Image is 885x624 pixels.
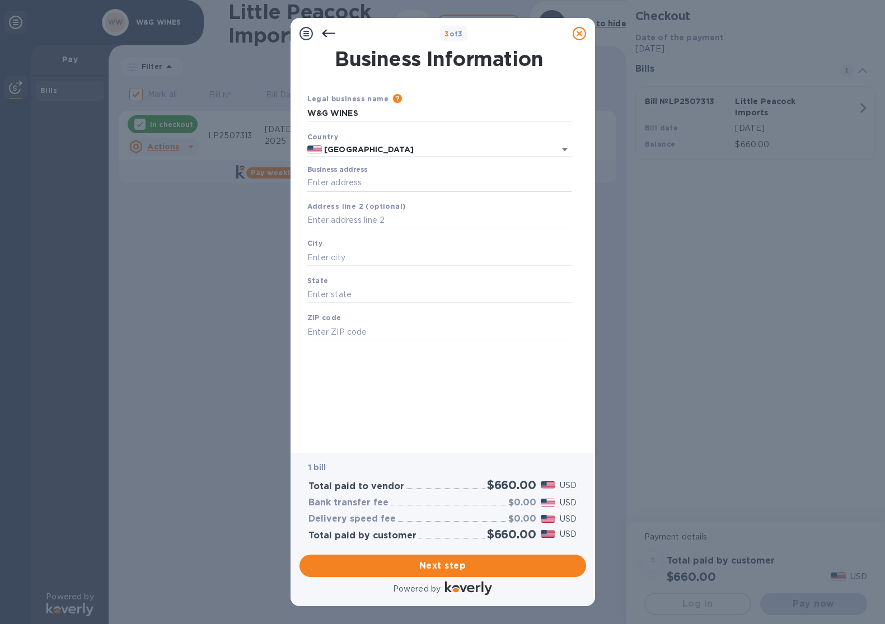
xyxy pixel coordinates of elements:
[307,167,367,173] label: Business address
[307,95,389,103] b: Legal business name
[444,30,449,38] span: 3
[322,143,540,157] input: Select country
[487,478,536,492] h2: $660.00
[557,142,573,157] button: Open
[541,499,556,506] img: USD
[508,514,536,524] h3: $0.00
[307,276,329,285] b: State
[307,202,406,210] b: Address line 2 (optional)
[308,498,388,508] h3: Bank transfer fee
[307,249,572,266] input: Enter city
[307,133,339,141] b: Country
[307,146,322,153] img: US
[307,105,572,122] input: Enter legal business name
[541,515,556,523] img: USD
[307,287,572,303] input: Enter state
[307,239,323,247] b: City
[508,498,536,508] h3: $0.00
[299,555,586,577] button: Next step
[445,581,492,595] img: Logo
[560,497,577,509] p: USD
[560,480,577,491] p: USD
[308,531,416,541] h3: Total paid by customer
[308,463,326,472] b: 1 bill
[444,30,463,38] b: of 3
[307,175,572,191] input: Enter address
[307,323,572,340] input: Enter ZIP code
[308,514,396,524] h3: Delivery speed fee
[487,527,536,541] h2: $660.00
[541,530,556,538] img: USD
[560,528,577,540] p: USD
[560,513,577,525] p: USD
[393,583,441,595] p: Powered by
[541,481,556,489] img: USD
[307,212,572,229] input: Enter address line 2
[305,47,574,71] h1: Business Information
[307,313,341,322] b: ZIP code
[308,559,577,573] span: Next step
[308,481,404,492] h3: Total paid to vendor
